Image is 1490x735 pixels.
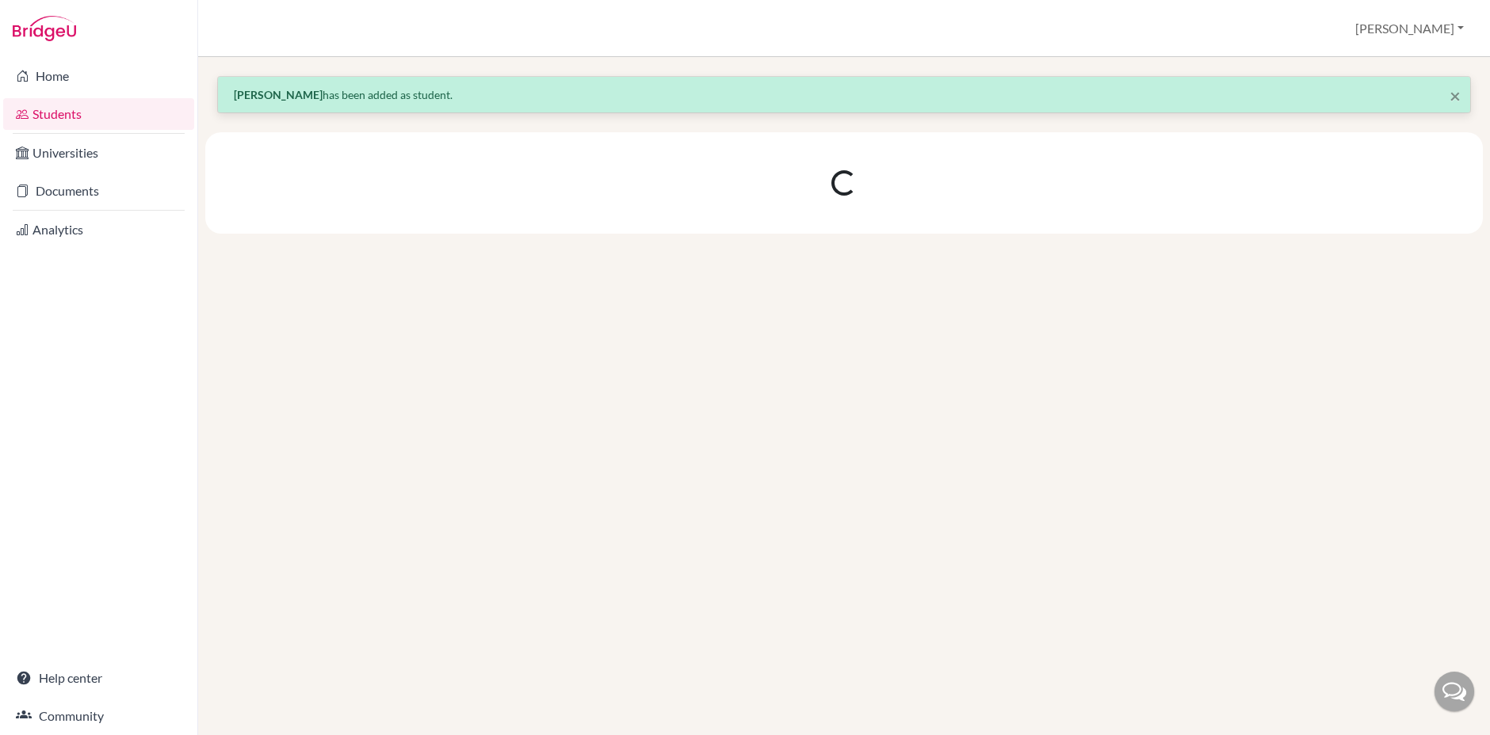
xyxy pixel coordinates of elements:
button: [PERSON_NAME] [1348,13,1471,44]
a: Analytics [3,214,194,246]
a: Help center [3,662,194,694]
a: Universities [3,137,194,169]
a: Home [3,60,194,92]
a: Documents [3,175,194,207]
p: has been added as student. [234,86,1454,103]
button: Close [1450,86,1461,105]
a: Students [3,98,194,130]
strong: [PERSON_NAME] [234,88,323,101]
a: Community [3,700,194,732]
span: Help [36,11,69,25]
span: × [1450,84,1461,107]
img: Bridge-U [13,16,76,41]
